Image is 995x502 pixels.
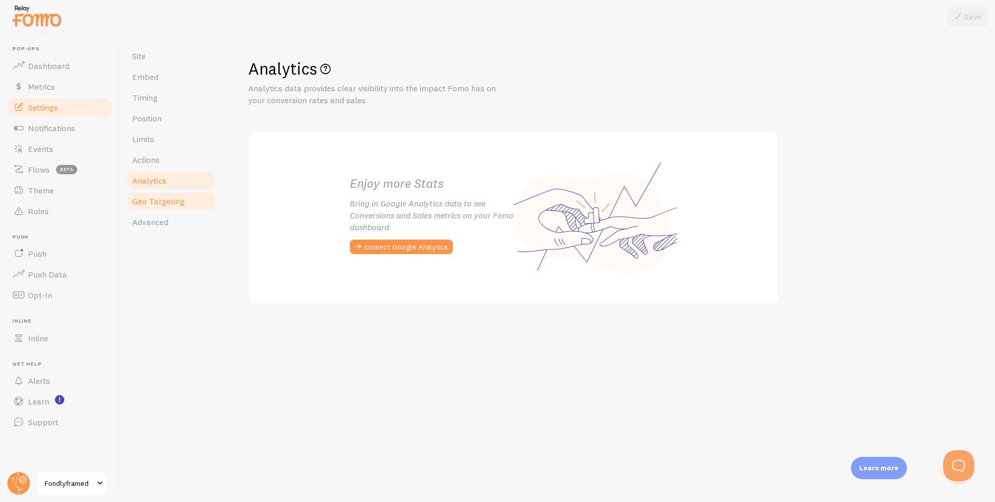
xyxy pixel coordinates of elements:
[6,159,113,180] a: Flows beta
[350,175,514,191] h2: Enjoy more Stats
[28,396,49,407] span: Learn
[55,395,64,405] svg: <p>Watch New Feature Tutorials!</p>
[6,55,113,76] a: Dashboard
[12,318,113,325] span: Inline
[28,333,48,343] span: Inline
[28,375,50,386] span: Alerts
[45,477,94,490] span: Fondlyframed
[6,97,113,118] a: Settings
[132,155,160,165] span: Actions
[126,129,217,149] a: Limits
[28,290,52,300] span: Opt-In
[12,361,113,368] span: Get Help
[6,412,113,433] a: Support
[132,134,154,144] span: Limits
[11,3,63,29] img: fomo-relay-logo-orange.svg
[28,144,53,154] span: Events
[56,165,77,174] span: beta
[132,113,162,123] span: Position
[12,234,113,241] span: Push
[126,66,217,87] a: Embed
[126,87,217,108] a: Timing
[132,175,166,186] span: Analytics
[6,243,113,264] a: Push
[28,123,75,133] span: Notifications
[350,198,514,233] p: Bring in Google Analytics data to see Conversions and Sales metrics on your Fomo dashboard
[28,164,50,175] span: Flows
[6,264,113,285] a: Push Data
[37,471,107,496] a: Fondlyframed
[28,81,55,92] span: Metrics
[943,450,974,481] iframe: Help Scout Beacon - Open
[132,72,159,82] span: Embed
[6,180,113,201] a: Theme
[248,58,970,79] h1: Analytics
[6,76,113,97] a: Metrics
[126,212,217,232] a: Advanced
[6,391,113,412] a: Learn
[132,217,168,227] span: Advanced
[350,240,453,254] button: connect Google Analytics
[126,149,217,170] a: Actions
[126,170,217,191] a: Analytics
[28,185,54,196] span: Theme
[851,457,907,479] div: Learn more
[28,102,58,113] span: Settings
[132,51,146,61] span: Site
[126,46,217,66] a: Site
[6,118,113,138] a: Notifications
[132,92,158,103] span: Timing
[28,248,47,259] span: Push
[859,463,899,473] p: Learn more
[126,191,217,212] a: Geo Targeting
[6,201,113,221] a: Rules
[28,61,69,71] span: Dashboard
[6,328,113,348] a: Inline
[28,206,49,216] span: Rules
[12,46,113,52] span: Pop-ups
[6,138,113,159] a: Events
[28,269,67,280] span: Push Data
[28,417,59,427] span: Support
[126,108,217,129] a: Position
[132,196,184,206] span: Geo Targeting
[6,370,113,391] a: Alerts
[248,82,497,106] p: Analytics data provides clear visibility into the impact Fomo has on your conversion rates and sales
[6,285,113,305] a: Opt-In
